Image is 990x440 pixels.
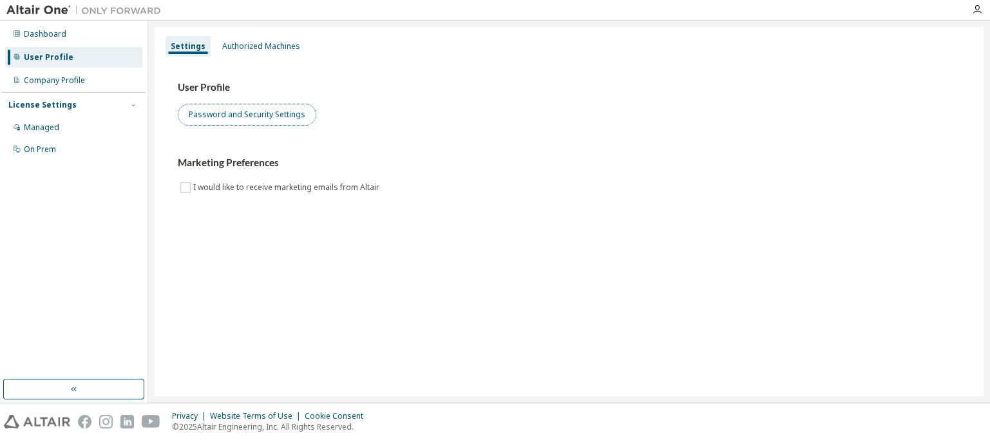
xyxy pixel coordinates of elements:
div: License Settings [8,100,77,110]
button: Password and Security Settings [178,104,316,126]
div: Privacy [172,411,210,421]
div: User Profile [24,52,73,62]
img: instagram.svg [99,415,113,428]
div: Settings [171,41,205,52]
div: Authorized Machines [222,41,300,52]
h3: User Profile [178,81,960,94]
h3: Marketing Preferences [178,157,960,169]
div: Cookie Consent [305,411,371,421]
img: youtube.svg [142,415,160,428]
img: facebook.svg [78,415,91,428]
img: altair_logo.svg [4,415,70,428]
label: I would like to receive marketing emails from Altair [193,180,382,195]
img: linkedin.svg [120,415,134,428]
div: Dashboard [24,29,66,39]
div: Website Terms of Use [210,411,305,421]
div: Company Profile [24,75,85,86]
p: © 2025 Altair Engineering, Inc. All Rights Reserved. [172,421,371,432]
div: On Prem [24,144,56,155]
img: Altair One [6,4,167,17]
div: Managed [24,122,59,133]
